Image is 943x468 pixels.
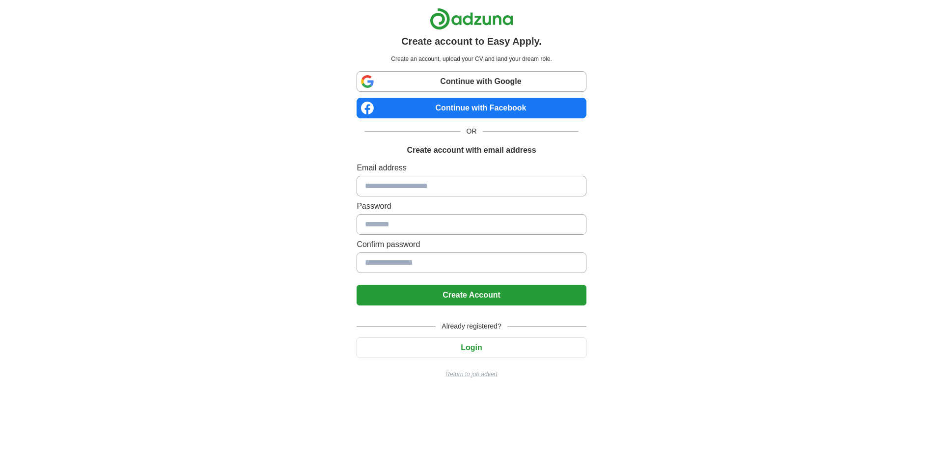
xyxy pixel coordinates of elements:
[359,55,584,63] p: Create an account, upload your CV and land your dream role.
[357,239,586,250] label: Confirm password
[357,337,586,358] button: Login
[357,285,586,305] button: Create Account
[357,343,586,352] a: Login
[357,370,586,379] a: Return to job advert
[436,321,507,331] span: Already registered?
[357,98,586,118] a: Continue with Facebook
[407,144,536,156] h1: Create account with email address
[357,200,586,212] label: Password
[430,8,513,30] img: Adzuna logo
[357,71,586,92] a: Continue with Google
[401,34,542,49] h1: Create account to Easy Apply.
[461,126,483,137] span: OR
[357,162,586,174] label: Email address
